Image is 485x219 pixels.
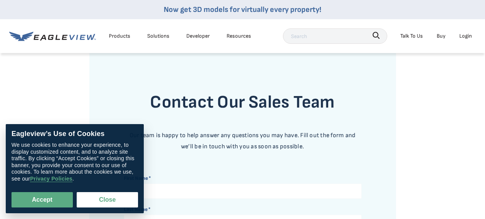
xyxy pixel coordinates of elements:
div: We use cookies to enhance your experience, to display customized content, and to analyze site tra... [12,142,138,182]
a: Privacy Policies [30,176,72,182]
a: Now get 3D models for virtually every property! [164,5,321,14]
div: Resources [227,31,251,41]
a: Developer [186,31,210,41]
div: Solutions [147,31,169,41]
div: Products [109,31,130,41]
button: Close [77,192,138,207]
a: Buy [437,31,446,41]
div: Login [459,31,472,41]
input: Search [283,28,387,44]
button: Accept [12,192,73,207]
div: Talk To Us [400,31,423,41]
div: Eagleview’s Use of Cookies [12,130,138,138]
strong: Contact Our Sales Team [150,92,335,113]
div: Our team is happy to help answer any questions you may have. Fill out the form and we’ll be in to... [124,130,362,153]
